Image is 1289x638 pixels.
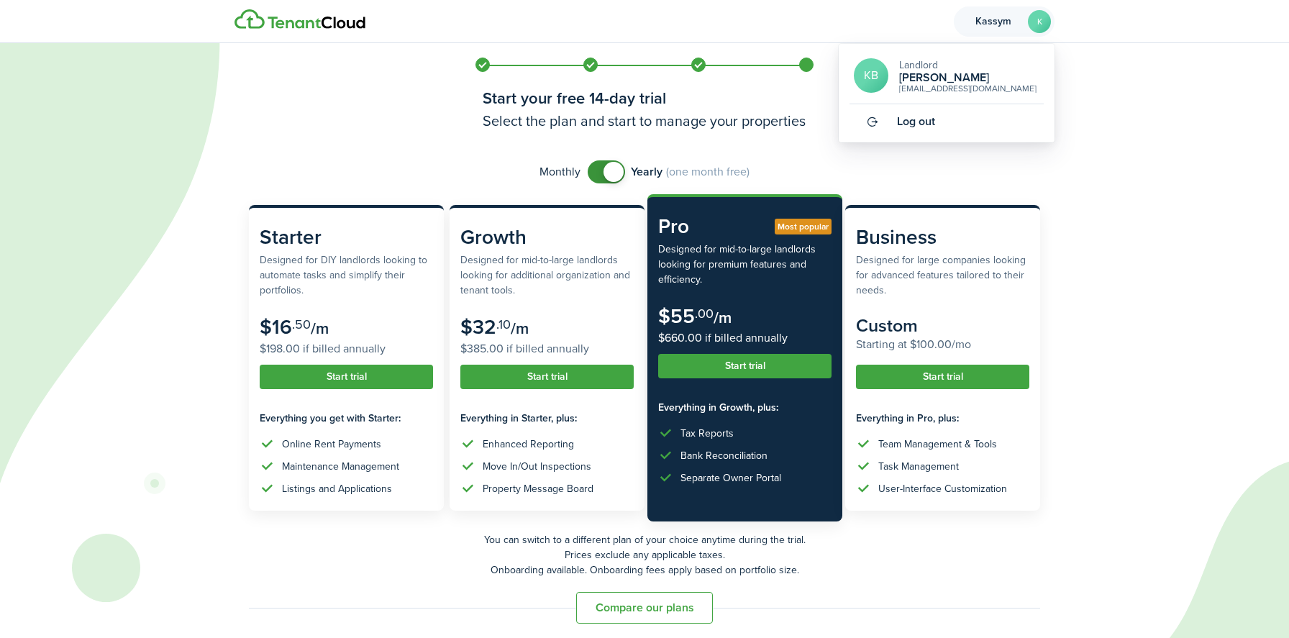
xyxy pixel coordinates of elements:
[658,211,832,242] subscription-pricing-card-title: Pro
[539,163,580,181] span: Monthly
[680,470,781,486] div: Separate Owner Portal
[460,340,634,357] subscription-pricing-card-price-annual: $385.00 if billed annually
[680,426,734,441] div: Tax Reports
[899,71,1037,84] h2: Kassym Bodayev
[658,354,832,378] button: Start trial
[658,329,832,347] subscription-pricing-card-price-annual: $660.00 if billed annually
[856,222,1029,252] subscription-pricing-card-title: Business
[695,304,714,323] subscription-pricing-card-price-cents: .00
[460,365,634,389] button: Start trial
[282,481,392,496] div: Listings and Applications
[856,336,1029,353] subscription-pricing-card-price-annual: Starting at $100.00/mo
[282,459,399,474] div: Maintenance Management
[260,312,292,342] subscription-pricing-card-price-amount: $16
[483,481,593,496] div: Property Message Board
[311,316,329,340] subscription-pricing-card-price-period: /m
[260,411,433,426] subscription-pricing-card-features-title: Everything you get with Starter:
[965,17,1022,27] span: Kassym
[460,252,634,298] subscription-pricing-card-description: Designed for mid-to-large landlords looking for additional organization and tenant tools.
[856,312,918,339] subscription-pricing-card-price-amount: Custom
[234,9,365,29] img: Logo
[496,315,511,334] subscription-pricing-card-price-cents: .10
[680,448,768,463] div: Bank Reconciliation
[511,316,529,340] subscription-pricing-card-price-period: /m
[899,58,938,73] span: Landlord
[658,301,695,331] subscription-pricing-card-price-amount: $55
[778,220,829,233] span: Most popular
[260,252,433,298] subscription-pricing-card-description: Designed for DIY landlords looking to automate tasks and simplify their portfolios.
[899,84,1037,93] div: [EMAIL_ADDRESS][DOMAIN_NAME]
[856,365,1029,389] button: Start trial
[260,222,433,252] subscription-pricing-card-title: Starter
[460,411,634,426] subscription-pricing-card-features-title: Everything in Starter, plus:
[854,58,888,93] avatar-text: KB
[850,104,1044,139] a: Log out
[282,437,381,452] div: Online Rent Payments
[483,86,806,110] h1: Start your free 14-day trial
[954,6,1055,37] button: Open menu
[260,365,433,389] button: Start trial
[260,340,433,357] subscription-pricing-card-price-annual: $198.00 if billed annually
[714,306,732,329] subscription-pricing-card-price-period: /m
[658,400,832,415] subscription-pricing-card-features-title: Everything in Growth, plus:
[878,459,959,474] div: Task Management
[483,110,806,132] h3: Select the plan and start to manage your properties
[658,242,832,287] subscription-pricing-card-description: Designed for mid-to-large landlords looking for premium features and efficiency.
[576,592,713,624] button: Compare our plans
[483,459,591,474] div: Move In/Out Inspections
[878,437,997,452] div: Team Management & Tools
[856,411,1029,426] subscription-pricing-card-features-title: Everything in Pro, plus:
[483,437,574,452] div: Enhanced Reporting
[897,115,935,128] span: Log out
[292,315,311,334] subscription-pricing-card-price-cents: .50
[460,222,634,252] subscription-pricing-card-title: Growth
[878,481,1007,496] div: User-Interface Customization
[1028,10,1051,33] avatar-text: K
[460,312,496,342] subscription-pricing-card-price-amount: $32
[856,252,1029,298] subscription-pricing-card-description: Designed for large companies looking for advanced features tailored to their needs.
[249,532,1040,578] p: You can switch to a different plan of your choice anytime during the trial. Prices exclude any ap...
